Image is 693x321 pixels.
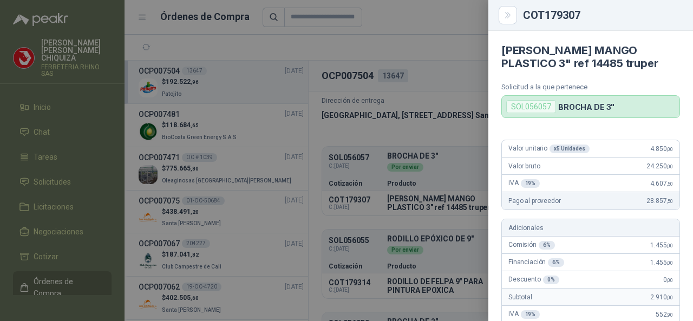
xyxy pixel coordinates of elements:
[650,241,673,249] span: 1.455
[508,197,561,205] span: Pago al proveedor
[666,163,673,169] span: ,00
[508,241,555,250] span: Comisión
[550,145,590,153] div: x 5 Unidades
[663,276,673,284] span: 0
[501,44,680,70] h4: [PERSON_NAME] MANGO PLASTICO 3" ref 14485 truper
[650,293,673,301] span: 2.910
[506,100,556,113] div: SOL056057
[548,258,564,267] div: 6 %
[558,102,614,112] p: BROCHA DE 3"
[539,241,555,250] div: 6 %
[521,179,540,188] div: 19 %
[508,310,540,319] span: IVA
[523,10,680,21] div: COT179307
[521,310,540,319] div: 19 %
[650,180,673,187] span: 4.607
[501,83,680,91] p: Solicitud a la que pertenece
[666,277,673,283] span: ,00
[646,162,673,170] span: 24.250
[646,197,673,205] span: 28.857
[656,311,673,318] span: 552
[666,312,673,318] span: ,90
[666,260,673,266] span: ,00
[508,293,532,301] span: Subtotal
[508,162,540,170] span: Valor bruto
[508,258,564,267] span: Financiación
[502,219,679,237] div: Adicionales
[666,243,673,248] span: ,00
[508,145,590,153] span: Valor unitario
[666,181,673,187] span: ,50
[650,145,673,153] span: 4.850
[666,294,673,300] span: ,00
[650,259,673,266] span: 1.455
[543,276,559,284] div: 0 %
[666,198,673,204] span: ,50
[501,9,514,22] button: Close
[666,146,673,152] span: ,00
[508,276,559,284] span: Descuento
[508,179,540,188] span: IVA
